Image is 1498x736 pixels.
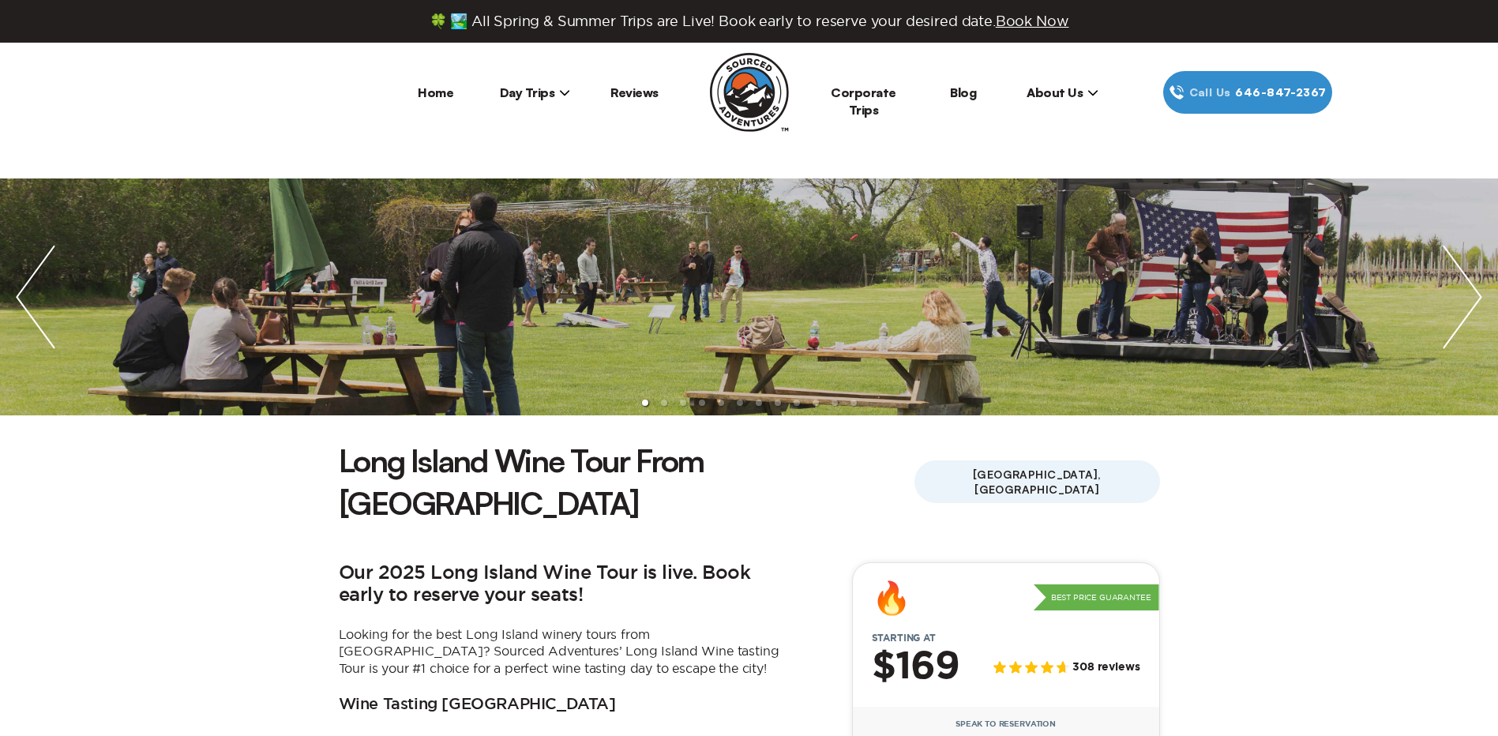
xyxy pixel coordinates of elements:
[756,400,762,406] li: slide item 7
[339,696,616,715] h3: Wine Tasting [GEOGRAPHIC_DATA]
[955,719,1056,729] span: Speak to Reservation
[339,562,781,607] h2: Our 2025 Long Island Wine Tour is live. Book early to reserve your seats!
[950,84,976,100] a: Blog
[710,53,789,132] img: Sourced Adventures company logo
[1235,84,1326,101] span: 646‍-847‍-2367
[1034,584,1159,611] p: Best Price Guarantee
[1427,178,1498,415] img: next slide / item
[872,582,911,614] div: 🔥
[831,84,896,118] a: Corporate Trips
[500,84,571,100] span: Day Trips
[610,84,659,100] a: Reviews
[1163,71,1332,114] a: Call Us646‍-847‍-2367
[1027,84,1098,100] span: About Us
[718,400,724,406] li: slide item 5
[737,400,743,406] li: slide item 6
[1185,84,1236,101] span: Call Us
[914,460,1160,503] span: [GEOGRAPHIC_DATA], [GEOGRAPHIC_DATA]
[418,84,453,100] a: Home
[661,400,667,406] li: slide item 2
[1072,661,1139,674] span: 308 reviews
[794,400,800,406] li: slide item 9
[430,13,1069,30] span: 🍀 🏞️ All Spring & Summer Trips are Live! Book early to reserve your desired date.
[872,647,959,688] h2: $169
[853,633,955,644] span: Starting at
[775,400,781,406] li: slide item 8
[699,400,705,406] li: slide item 4
[813,400,819,406] li: slide item 10
[680,400,686,406] li: slide item 3
[339,626,781,678] p: Looking for the best Long Island winery tours from [GEOGRAPHIC_DATA]? Sourced Adventures’ Long Is...
[832,400,838,406] li: slide item 11
[996,13,1069,28] span: Book Now
[339,439,914,524] h1: Long Island Wine Tour From [GEOGRAPHIC_DATA]
[642,400,648,406] li: slide item 1
[850,400,857,406] li: slide item 12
